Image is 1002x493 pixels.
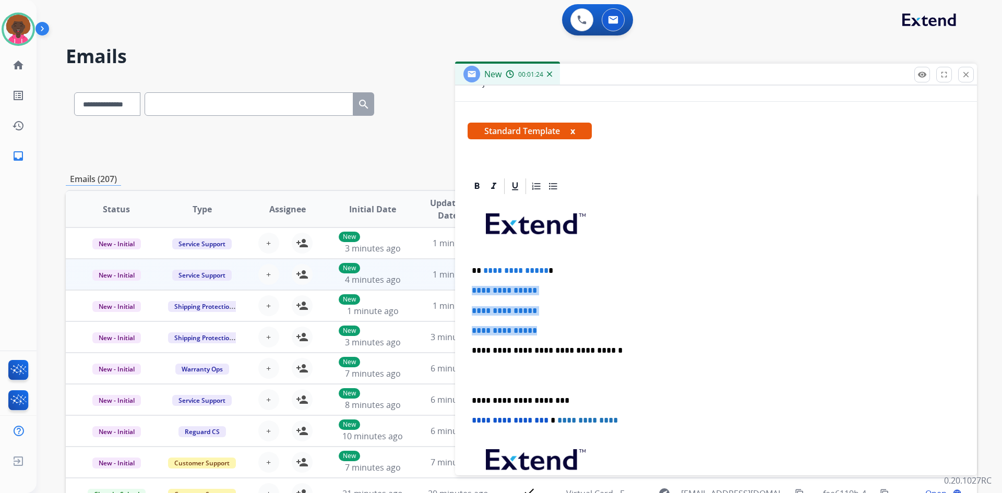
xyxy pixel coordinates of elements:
[433,300,484,311] span: 1 minute ago
[266,299,271,312] span: +
[345,462,401,473] span: 7 minutes ago
[266,393,271,406] span: +
[266,362,271,375] span: +
[296,456,308,468] mat-icon: person_add
[545,178,561,194] div: Bullet List
[4,15,33,44] img: avatar
[296,393,308,406] mat-icon: person_add
[12,150,25,162] mat-icon: inbox
[917,70,927,79] mat-icon: remove_red_eye
[431,331,486,343] span: 3 minutes ago
[269,203,306,215] span: Assignee
[424,197,472,222] span: Updated Date
[357,98,370,111] mat-icon: search
[258,420,279,441] button: +
[342,430,403,442] span: 10 minutes ago
[193,203,212,215] span: Type
[258,264,279,285] button: +
[258,358,279,379] button: +
[266,425,271,437] span: +
[507,178,523,194] div: Underline
[339,263,360,273] p: New
[175,364,229,375] span: Warranty Ops
[92,238,141,249] span: New - Initial
[468,123,592,139] span: Standard Template
[345,399,401,411] span: 8 minutes ago
[178,426,226,437] span: Reguard CS
[258,327,279,347] button: +
[258,389,279,410] button: +
[92,458,141,468] span: New - Initial
[266,237,271,249] span: +
[66,173,121,186] p: Emails (207)
[66,46,977,67] h2: Emails
[431,394,486,405] span: 6 minutes ago
[431,363,486,374] span: 6 minutes ago
[339,294,360,305] p: New
[92,301,141,312] span: New - Initial
[345,274,401,285] span: 4 minutes ago
[92,395,141,406] span: New - Initial
[168,301,240,312] span: Shipping Protection
[172,270,232,281] span: Service Support
[168,332,240,343] span: Shipping Protection
[339,326,360,336] p: New
[92,364,141,375] span: New - Initial
[433,237,484,249] span: 1 minute ago
[266,331,271,343] span: +
[339,232,360,242] p: New
[266,268,271,281] span: +
[431,425,486,437] span: 6 minutes ago
[469,178,485,194] div: Bold
[296,331,308,343] mat-icon: person_add
[266,456,271,468] span: +
[570,125,575,137] button: x
[345,243,401,254] span: 3 minutes ago
[168,458,236,468] span: Customer Support
[486,178,502,194] div: Italic
[339,357,360,367] p: New
[172,238,232,249] span: Service Support
[349,203,396,215] span: Initial Date
[296,237,308,249] mat-icon: person_add
[296,299,308,312] mat-icon: person_add
[258,233,279,254] button: +
[961,70,971,79] mat-icon: close
[484,68,502,80] span: New
[345,368,401,379] span: 7 minutes ago
[939,70,949,79] mat-icon: fullscreen
[12,59,25,71] mat-icon: home
[296,362,308,375] mat-icon: person_add
[339,419,360,430] p: New
[345,336,401,348] span: 3 minutes ago
[258,295,279,316] button: +
[431,456,486,468] span: 7 minutes ago
[529,178,544,194] div: Ordered List
[258,452,279,473] button: +
[92,332,141,343] span: New - Initial
[92,270,141,281] span: New - Initial
[347,305,399,317] span: 1 minute ago
[296,268,308,281] mat-icon: person_add
[12,119,25,132] mat-icon: history
[172,395,232,406] span: Service Support
[339,451,360,461] p: New
[944,474,992,487] p: 0.20.1027RC
[103,203,130,215] span: Status
[12,89,25,102] mat-icon: list_alt
[433,269,484,280] span: 1 minute ago
[518,70,543,79] span: 00:01:24
[296,425,308,437] mat-icon: person_add
[92,426,141,437] span: New - Initial
[339,388,360,399] p: New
